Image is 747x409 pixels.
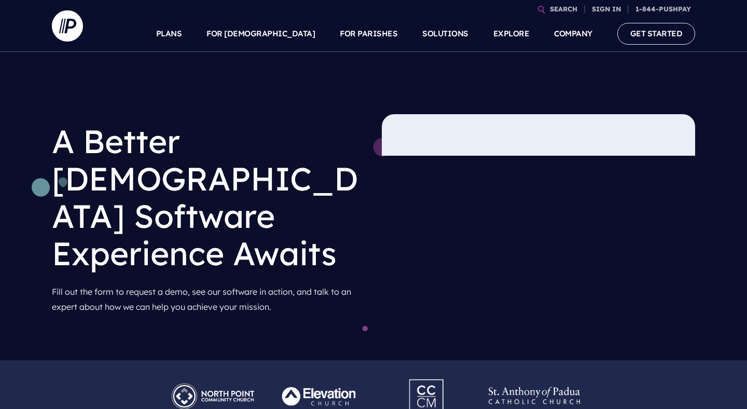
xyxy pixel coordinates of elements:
picture: Pushpay_Logo__CCM [390,373,464,383]
a: COMPANY [554,16,592,52]
a: EXPLORE [493,16,530,52]
a: GET STARTED [617,23,696,44]
picture: Pushpay_Logo__Elevation [266,377,374,387]
picture: Pushpay_Logo__NorthPoint [159,377,267,387]
h1: A Better [DEMOGRAPHIC_DATA] Software Experience Awaits [52,114,365,280]
a: SOLUTIONS [422,16,468,52]
p: Fill out the form to request a demo, see our software in action, and talk to an expert about how ... [52,280,365,319]
picture: Pushpay_Logo__StAnthony [481,377,588,387]
a: PLANS [156,16,182,52]
a: FOR [DEMOGRAPHIC_DATA] [206,16,315,52]
a: FOR PARISHES [340,16,397,52]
